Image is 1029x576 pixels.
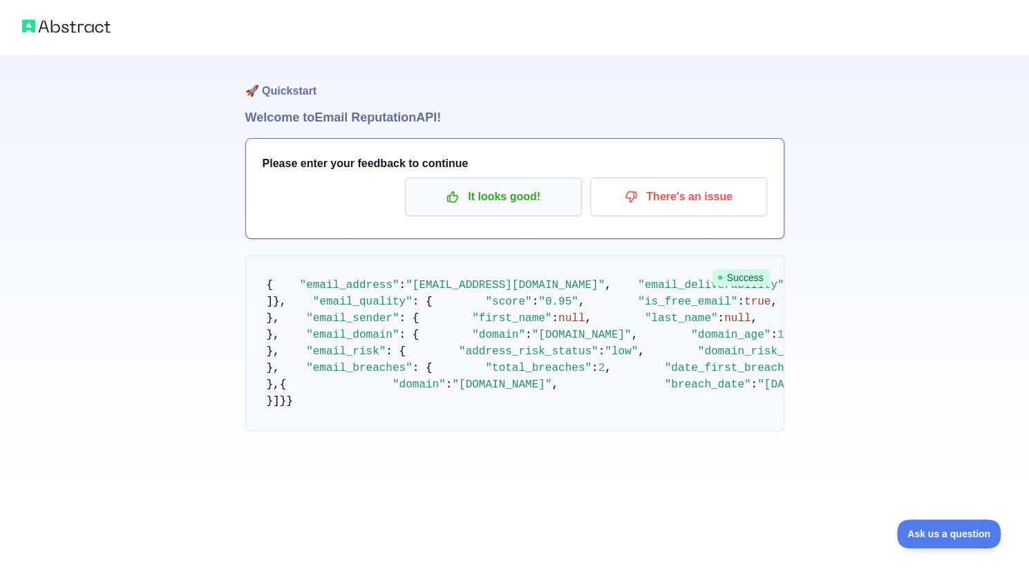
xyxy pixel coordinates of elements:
span: : [446,378,453,391]
span: "0.95" [538,296,578,308]
button: There's an issue [590,177,767,216]
h3: Please enter your feedback to continue [263,155,767,172]
span: , [551,378,558,391]
button: It looks good! [405,177,582,216]
span: { [267,279,274,291]
span: "is_free_email" [638,296,737,308]
h1: Welcome to Email Reputation API! [245,108,784,127]
span: "email_breaches" [306,362,413,374]
span: : { [413,296,433,308]
span: , [585,312,592,325]
p: It looks good! [415,185,572,209]
span: : [598,345,605,358]
span: , [638,345,645,358]
span: "total_breaches" [485,362,592,374]
span: "low" [605,345,638,358]
img: Abstract logo [22,17,111,36]
h1: 🚀 Quickstart [245,55,784,108]
span: "domain" [393,378,446,391]
span: true [744,296,771,308]
span: : [551,312,558,325]
span: : [750,378,757,391]
span: "email_domain" [306,329,399,341]
span: 2 [598,362,605,374]
span: : [592,362,598,374]
span: : { [399,329,419,341]
span: "breach_date" [665,378,751,391]
span: null [724,312,750,325]
iframe: Toggle Customer Support [897,519,1001,548]
span: : { [399,312,419,325]
span: : { [413,362,433,374]
span: "[DOMAIN_NAME]" [532,329,632,341]
span: Success [712,269,771,286]
span: "date_first_breached" [665,362,804,374]
span: : [737,296,744,308]
span: "email_sender" [306,312,399,325]
p: There's an issue [601,185,757,209]
span: "last_name" [645,312,718,325]
span: , [750,312,757,325]
span: "email_deliverability" [638,279,784,291]
span: "domain_risk_status" [698,345,831,358]
span: , [771,296,777,308]
span: "[EMAIL_ADDRESS][DOMAIN_NAME]" [406,279,605,291]
span: , [632,329,639,341]
span: : [399,279,406,291]
span: "score" [485,296,531,308]
span: 10977 [777,329,811,341]
span: "[DOMAIN_NAME]" [452,378,551,391]
span: : { [386,345,406,358]
span: "[DATE]" [757,378,811,391]
span: "email_quality" [313,296,413,308]
span: , [605,362,612,374]
span: "first_name" [472,312,551,325]
span: , [578,296,585,308]
span: , [605,279,612,291]
span: "address_risk_status" [459,345,598,358]
span: : [525,329,532,341]
span: "domain" [472,329,525,341]
span: : [532,296,539,308]
span: : [717,312,724,325]
span: null [558,312,585,325]
span: "email_address" [300,279,399,291]
span: "email_risk" [306,345,386,358]
span: "domain_age" [691,329,771,341]
span: : [771,329,777,341]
